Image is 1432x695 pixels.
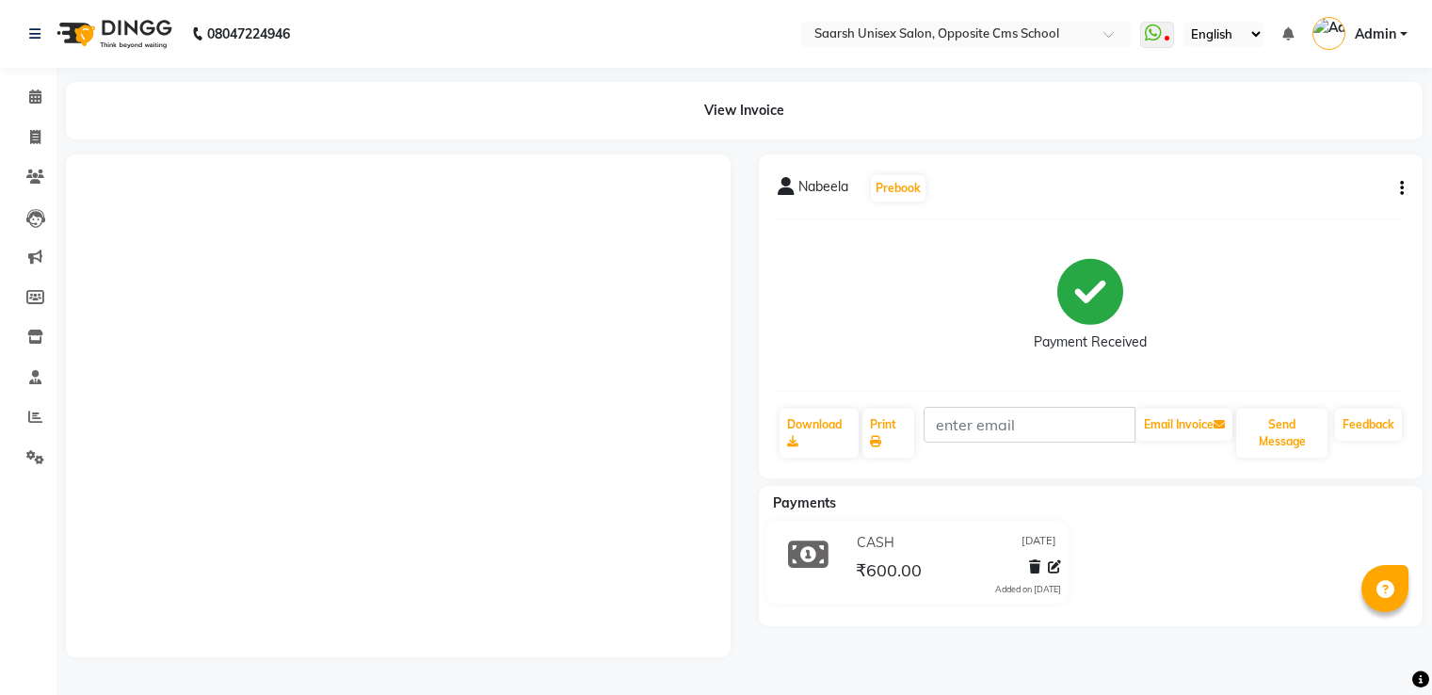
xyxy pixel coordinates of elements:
b: 08047224946 [207,8,290,60]
button: Send Message [1236,409,1327,458]
a: Download [780,409,860,458]
span: ₹600.00 [856,559,922,586]
a: Feedback [1335,409,1402,441]
button: Prebook [871,175,925,202]
input: enter email [924,407,1135,443]
button: Email Invoice [1136,409,1232,441]
img: logo [48,8,177,60]
div: Added on [DATE] [995,583,1061,596]
span: Nabeela [798,177,848,203]
span: Payments [773,494,836,511]
a: Print [862,409,914,458]
div: View Invoice [66,82,1423,139]
img: Admin [1312,17,1345,50]
span: [DATE] [1022,533,1056,553]
div: Payment Received [1034,332,1147,352]
span: Admin [1355,24,1396,44]
span: CASH [857,533,894,553]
